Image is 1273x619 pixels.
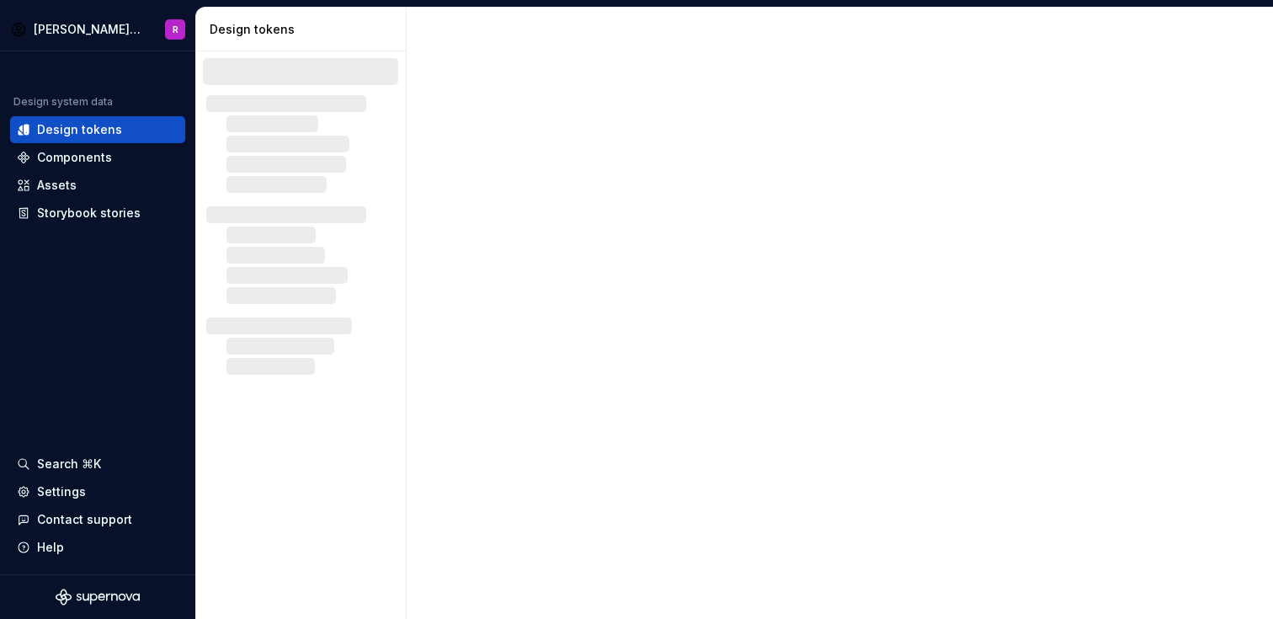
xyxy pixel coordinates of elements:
[37,456,101,472] div: Search ⌘K
[56,589,140,606] svg: Supernova Logo
[10,200,185,227] a: Storybook stories
[13,95,113,109] div: Design system data
[37,177,77,194] div: Assets
[210,21,399,38] div: Design tokens
[10,506,185,533] button: Contact support
[10,172,185,199] a: Assets
[37,483,86,500] div: Settings
[10,451,185,478] button: Search ⌘K
[173,23,178,36] div: R
[37,539,64,556] div: Help
[10,534,185,561] button: Help
[3,11,192,47] button: [PERSON_NAME] UIR
[34,21,141,38] div: [PERSON_NAME] UI
[37,149,112,166] div: Components
[10,116,185,143] a: Design tokens
[37,205,141,221] div: Storybook stories
[10,478,185,505] a: Settings
[37,121,122,138] div: Design tokens
[37,511,132,528] div: Contact support
[10,144,185,171] a: Components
